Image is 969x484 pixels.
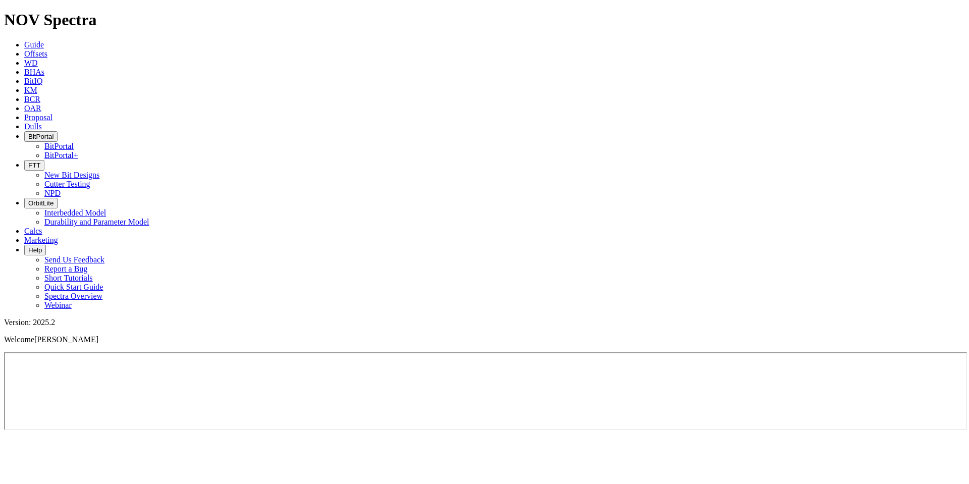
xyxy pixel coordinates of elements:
[4,318,965,327] div: Version: 2025.2
[24,227,42,235] a: Calcs
[44,301,72,309] a: Webinar
[44,171,99,179] a: New Bit Designs
[44,255,104,264] a: Send Us Feedback
[44,264,87,273] a: Report a Bug
[44,180,90,188] a: Cutter Testing
[24,122,42,131] a: Dulls
[28,246,42,254] span: Help
[24,245,46,255] button: Help
[24,68,44,76] a: BHAs
[24,77,42,85] a: BitIQ
[44,208,106,217] a: Interbedded Model
[28,133,53,140] span: BitPortal
[34,335,98,344] span: [PERSON_NAME]
[24,40,44,49] a: Guide
[4,335,965,344] p: Welcome
[44,189,61,197] a: NPD
[24,49,47,58] a: Offsets
[24,95,40,103] a: BCR
[28,199,53,207] span: OrbitLite
[44,218,149,226] a: Durability and Parameter Model
[28,162,40,169] span: FTT
[4,11,965,29] h1: NOV Spectra
[24,198,58,208] button: OrbitLite
[24,160,44,171] button: FTT
[44,283,103,291] a: Quick Start Guide
[24,113,52,122] a: Proposal
[24,104,41,113] a: OAR
[24,86,37,94] a: KM
[24,59,38,67] a: WD
[44,142,74,150] a: BitPortal
[24,131,58,142] button: BitPortal
[44,151,78,159] a: BitPortal+
[44,274,93,282] a: Short Tutorials
[24,236,58,244] a: Marketing
[44,292,102,300] a: Spectra Overview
